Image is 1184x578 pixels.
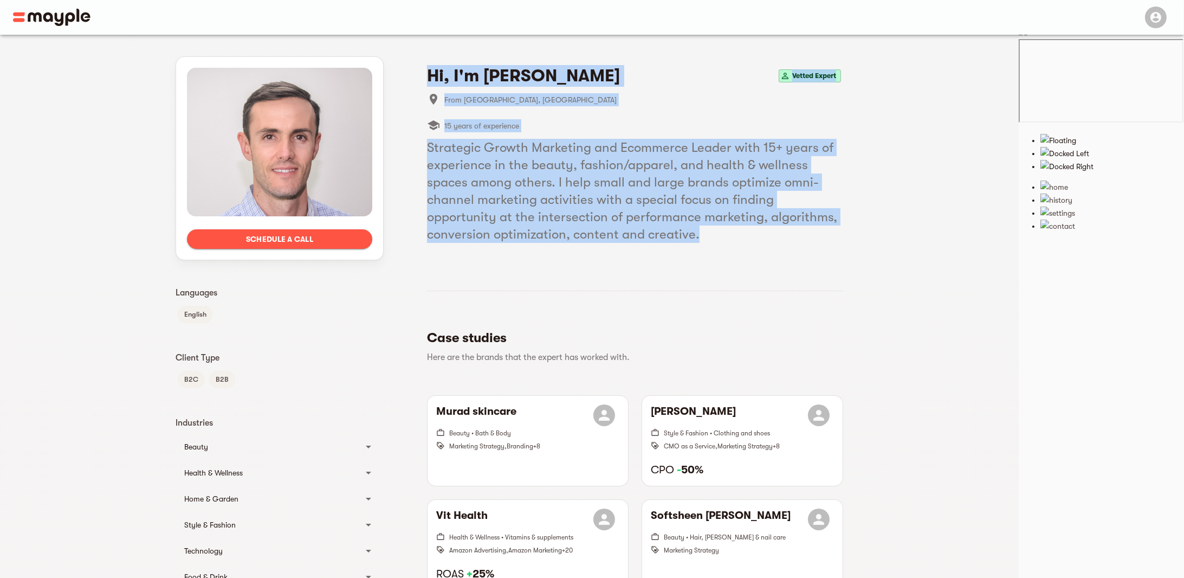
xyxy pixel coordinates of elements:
span: - [677,464,681,476]
h5: Case studies [427,329,834,346]
div: Style & Fashion [184,518,355,531]
button: Schedule a call [187,229,372,249]
span: Menu [1138,12,1171,21]
span: From [GEOGRAPHIC_DATA], [GEOGRAPHIC_DATA] [444,93,843,106]
div: Home & Garden [176,486,384,512]
div: Technology [176,538,384,564]
span: Schedule a call [196,233,364,246]
span: 15 years of experience [444,119,519,132]
span: + 8 [533,442,540,450]
button: Murad skincareBeauty • Bath & BodyMarketing Strategy,Branding+8 [428,396,628,486]
p: Industries [176,416,384,429]
span: + 8 [773,442,780,450]
p: Client Type [176,351,384,364]
img: Docked Left [1040,147,1089,160]
span: Beauty • Bath & Body [449,429,511,437]
p: Languages [176,286,384,299]
div: Style & Fashion [176,512,384,538]
span: Amazon Marketing [508,547,562,554]
img: Settings [1040,207,1075,220]
img: Home [1040,181,1068,194]
span: Health & Wellness • Vitamins & supplements [449,534,573,541]
span: Amazon Advertising , [449,547,508,554]
img: Contact [1040,220,1075,233]
h6: [PERSON_NAME] [651,404,736,426]
span: + 20 [562,547,573,554]
h6: Murad skincare [436,404,516,426]
span: Marketing Strategy [664,547,719,554]
img: History [1040,194,1072,207]
div: Home & Garden [184,492,355,505]
div: Health & Wellness [176,460,384,486]
strong: 50% [677,464,703,476]
span: CMO as a Service , [664,442,717,450]
h5: Strategic Growth Marketing and Ecommerce Leader with 15+ years of experience in the beauty, fashi... [427,139,843,243]
h6: CPO [651,463,834,477]
h4: Hi, I'm [PERSON_NAME] [427,65,620,87]
h6: Softsheen [PERSON_NAME] [651,509,791,530]
span: B2C [178,373,205,386]
span: B2B [209,373,235,386]
div: Beauty [184,440,355,453]
img: Docked Right [1040,160,1094,173]
button: [PERSON_NAME]Style & Fashion • Clothing and shoesCMO as a Service,Marketing Strategy+8CPO -50% [642,396,843,486]
span: Marketing Strategy , [449,442,507,450]
h6: Vit Health [436,509,488,530]
img: Floating [1040,134,1076,147]
p: Here are the brands that the expert has worked with. [427,351,834,364]
div: Technology [184,544,355,557]
span: Style & Fashion • Clothing and shoes [664,429,770,437]
img: Main logo [13,9,90,26]
span: English [178,308,213,321]
span: Marketing Strategy [717,442,773,450]
span: Branding [507,442,533,450]
span: Beauty • Hair, [PERSON_NAME] & nail care [664,534,786,541]
div: Health & Wellness [184,466,355,479]
div: Beauty [176,434,384,460]
span: Vetted Expert [788,69,840,82]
